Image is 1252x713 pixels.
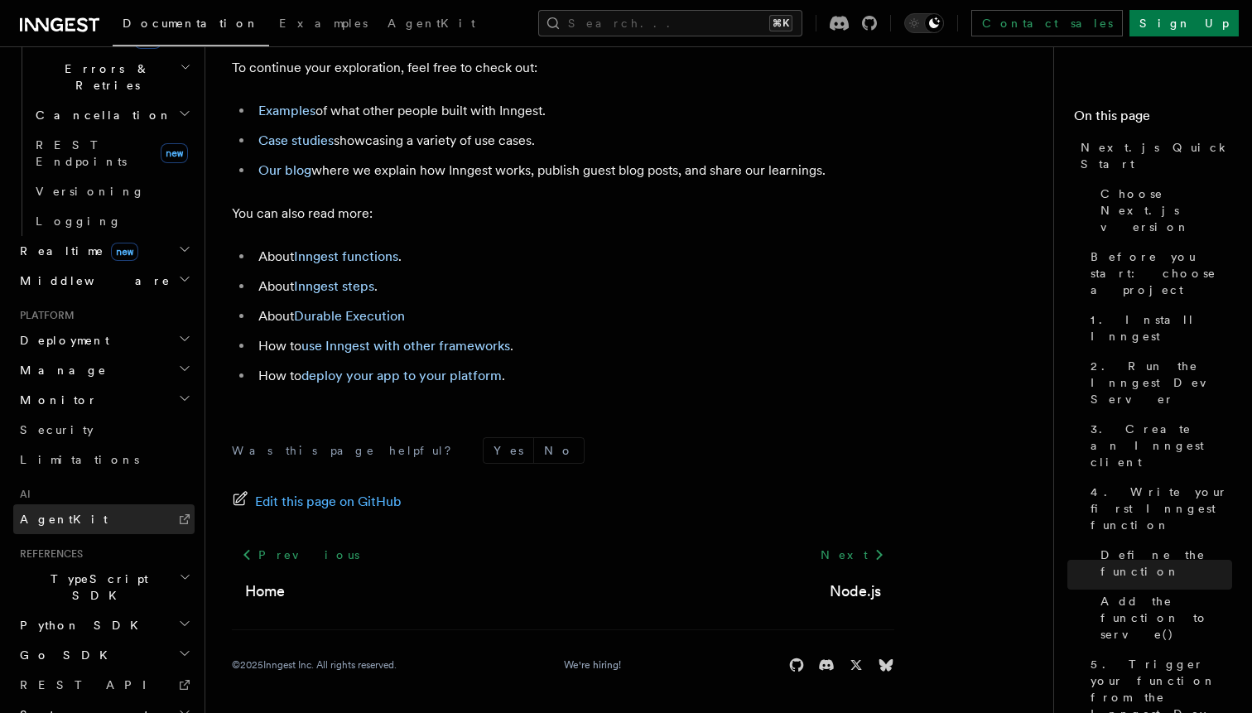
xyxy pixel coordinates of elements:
a: 4. Write your first Inngest function [1084,477,1232,540]
span: Examples [279,17,368,30]
p: To continue your exploration, feel free to check out: [232,56,894,79]
a: Before you start: choose a project [1084,242,1232,305]
span: Define the function [1100,547,1232,580]
a: Versioning [29,176,195,206]
span: Documentation [123,17,259,30]
a: AgentKit [378,5,485,45]
button: Go SDK [13,640,195,670]
span: new [111,243,138,261]
a: Define the function [1094,540,1232,586]
span: Versioning [36,185,145,198]
li: About . [253,275,894,298]
li: where we explain how Inngest works, publish guest blog posts, and share our learnings. [253,159,894,182]
span: Security [20,423,94,436]
button: Yes [484,438,533,463]
span: Logging [36,214,122,228]
a: 1. Install Inngest [1084,305,1232,351]
a: Add the function to serve() [1094,586,1232,649]
button: Cancellation [29,100,195,130]
button: Search...⌘K [538,10,802,36]
a: Node.js [830,580,881,603]
button: Errors & Retries [29,54,195,100]
button: Python SDK [13,610,195,640]
span: Deployment [13,332,109,349]
p: Was this page helpful? [232,442,463,459]
h4: On this page [1074,106,1232,132]
span: TypeScript SDK [13,571,179,604]
span: Next.js Quick Start [1081,139,1232,172]
button: Monitor [13,385,195,415]
a: Edit this page on GitHub [232,490,402,513]
button: No [534,438,584,463]
a: 2. Run the Inngest Dev Server [1084,351,1232,414]
span: 1. Install Inngest [1091,311,1232,344]
span: Edit this page on GitHub [255,490,402,513]
a: Inngest steps [294,278,374,294]
li: showcasing a variety of use cases. [253,129,894,152]
a: deploy your app to your platform [301,368,502,383]
button: Realtimenew [13,236,195,266]
span: AI [13,488,31,501]
kbd: ⌘K [769,15,792,31]
span: 4. Write your first Inngest function [1091,484,1232,533]
span: Platform [13,309,75,322]
span: new [161,143,188,163]
span: AgentKit [20,513,108,526]
a: Limitations [13,445,195,475]
li: of what other people built with Inngest. [253,99,894,123]
span: Realtime [13,243,138,259]
a: AgentKit [13,504,195,534]
button: Middleware [13,266,195,296]
a: Sign Up [1129,10,1239,36]
span: Go SDK [13,647,118,663]
span: Limitations [20,453,139,466]
button: Manage [13,355,195,385]
a: use Inngest with other frameworks [301,338,510,354]
a: Our blog [258,162,311,178]
a: Choose Next.js version [1094,179,1232,242]
li: About . [253,245,894,268]
span: Python SDK [13,617,148,634]
a: REST Endpointsnew [29,130,195,176]
button: TypeScript SDK [13,564,195,610]
li: How to . [253,364,894,388]
span: Add the function to serve() [1100,593,1232,643]
a: Contact sales [971,10,1123,36]
a: Previous [232,540,368,570]
a: Case studies [258,132,334,148]
a: Security [13,415,195,445]
span: REST Endpoints [36,138,127,168]
a: 3. Create an Inngest client [1084,414,1232,477]
a: Logging [29,206,195,236]
span: 3. Create an Inngest client [1091,421,1232,470]
span: AgentKit [388,17,475,30]
a: Home [245,580,285,603]
span: Manage [13,362,107,378]
span: Middleware [13,272,171,289]
span: 2. Run the Inngest Dev Server [1091,358,1232,407]
li: About [253,305,894,328]
a: REST API [13,670,195,700]
span: REST API [20,678,161,691]
div: © 2025 Inngest Inc. All rights reserved. [232,658,397,672]
a: We're hiring! [564,658,621,672]
a: Examples [269,5,378,45]
span: Errors & Retries [29,60,180,94]
button: Toggle dark mode [904,13,944,33]
span: Cancellation [29,107,172,123]
span: Before you start: choose a project [1091,248,1232,298]
a: Documentation [113,5,269,46]
button: Deployment [13,325,195,355]
a: Next [811,540,894,570]
span: Choose Next.js version [1100,185,1232,235]
p: You can also read more: [232,202,894,225]
a: Next.js Quick Start [1074,132,1232,179]
li: How to . [253,335,894,358]
a: Durable Execution [294,308,405,324]
a: Inngest functions [294,248,398,264]
span: Monitor [13,392,98,408]
a: Examples [258,103,315,118]
span: References [13,547,83,561]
